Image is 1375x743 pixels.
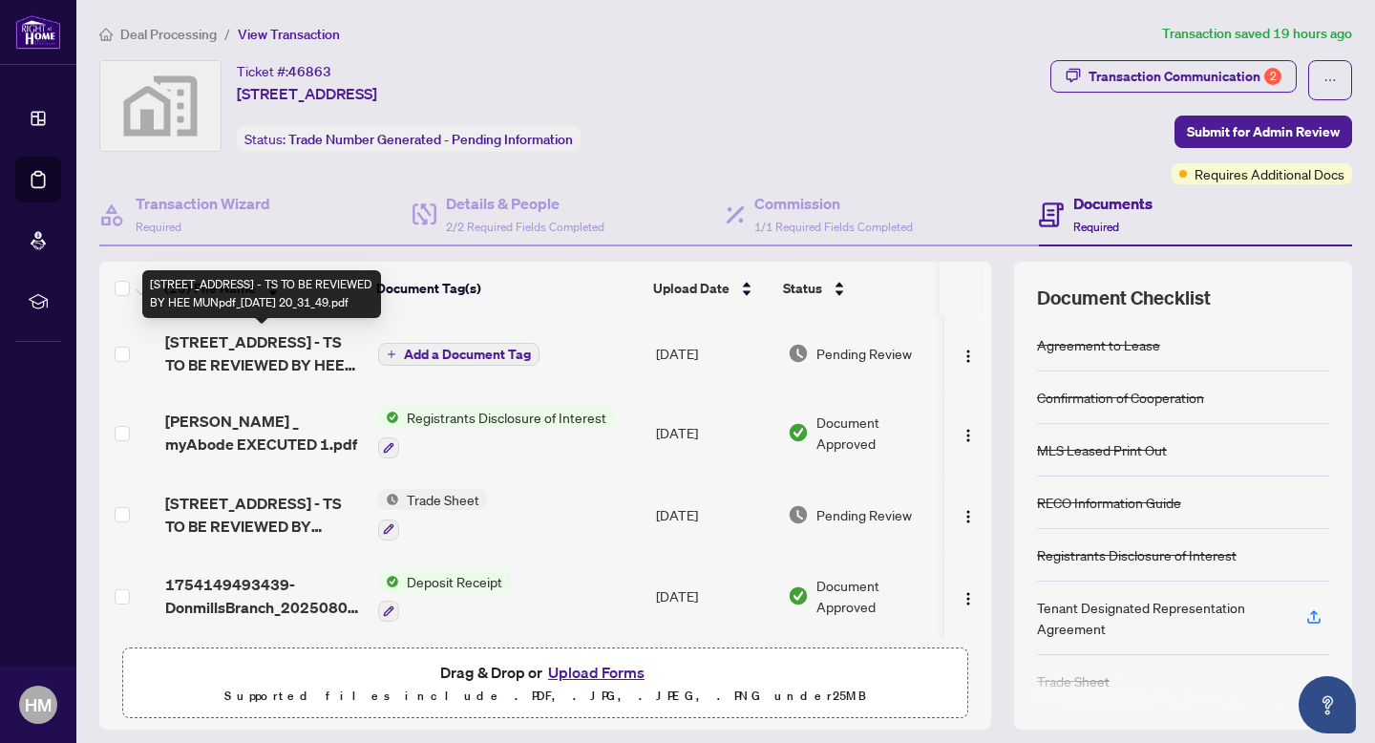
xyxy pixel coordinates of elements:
[953,499,984,530] button: Logo
[788,343,809,364] img: Document Status
[404,348,531,361] span: Add a Document Tag
[237,82,377,105] span: [STREET_ADDRESS]
[754,220,913,234] span: 1/1 Required Fields Completed
[378,342,539,367] button: Add a Document Tag
[788,585,809,606] img: Document Status
[378,407,399,428] img: Status Icon
[1323,74,1337,87] span: ellipsis
[1037,670,1110,691] div: Trade Sheet
[238,26,340,43] span: View Transaction
[1264,68,1281,85] div: 2
[440,660,650,685] span: Drag & Drop or
[816,412,937,454] span: Document Approved
[1037,597,1283,639] div: Tenant Designated Representation Agreement
[542,660,650,685] button: Upload Forms
[378,489,399,510] img: Status Icon
[953,338,984,369] button: Logo
[816,343,912,364] span: Pending Review
[123,648,967,719] span: Drag & Drop orUpload FormsSupported files include .PDF, .JPG, .JPEG, .PNG under25MB
[446,192,604,215] h4: Details & People
[1299,676,1356,733] button: Open asap
[399,407,614,428] span: Registrants Disclosure of Interest
[15,14,61,50] img: logo
[165,410,363,456] span: [PERSON_NAME] _ myAbode EXECUTED 1.pdf
[25,691,52,718] span: HM
[648,474,780,556] td: [DATE]
[165,573,363,619] span: 1754149493439-DonmillsBranch_20250802_090855.pdf
[165,492,363,538] span: [STREET_ADDRESS] - TS TO BE REVIEWED BY [PERSON_NAME].pdf
[378,571,399,592] img: Status Icon
[136,220,181,234] span: Required
[953,417,984,448] button: Logo
[1037,439,1167,460] div: MLS Leased Print Out
[237,126,581,152] div: Status:
[961,349,976,364] img: Logo
[100,61,221,151] img: svg%3e
[288,63,331,80] span: 46863
[953,581,984,611] button: Logo
[446,220,604,234] span: 2/2 Required Fields Completed
[783,278,822,299] span: Status
[816,575,937,617] span: Document Approved
[788,422,809,443] img: Document Status
[1073,192,1153,215] h4: Documents
[653,278,730,299] span: Upload Date
[378,489,487,541] button: Status IconTrade Sheet
[788,504,809,525] img: Document Status
[142,270,381,318] div: [STREET_ADDRESS] - TS TO BE REVIEWED BY HEE MUNpdf_[DATE] 20_31_49.pdf
[648,315,780,392] td: [DATE]
[1037,285,1211,311] span: Document Checklist
[1089,61,1281,92] div: Transaction Communication
[369,262,645,315] th: Document Tag(s)
[961,591,976,606] img: Logo
[754,192,913,215] h4: Commission
[1195,163,1344,184] span: Requires Additional Docs
[775,262,939,315] th: Status
[136,192,270,215] h4: Transaction Wizard
[645,262,776,315] th: Upload Date
[1187,117,1340,147] span: Submit for Admin Review
[1037,334,1160,355] div: Agreement to Lease
[816,504,912,525] span: Pending Review
[237,60,331,82] div: Ticket #:
[1073,220,1119,234] span: Required
[1037,544,1237,565] div: Registrants Disclosure of Interest
[157,262,368,315] th: (10) File Name
[288,131,573,148] span: Trade Number Generated - Pending Information
[961,428,976,443] img: Logo
[961,509,976,524] img: Logo
[378,571,510,623] button: Status IconDeposit Receipt
[165,330,363,376] span: [STREET_ADDRESS] - TS TO BE REVIEWED BY HEE MUNpdf_[DATE] 20_31_49.pdf
[99,28,113,41] span: home
[1174,116,1352,148] button: Submit for Admin Review
[648,556,780,638] td: [DATE]
[378,343,539,366] button: Add a Document Tag
[1162,23,1352,45] article: Transaction saved 19 hours ago
[387,350,396,359] span: plus
[399,489,487,510] span: Trade Sheet
[120,26,217,43] span: Deal Processing
[1037,387,1204,408] div: Confirmation of Cooperation
[1050,60,1297,93] button: Transaction Communication2
[648,392,780,474] td: [DATE]
[648,637,780,719] td: [DATE]
[224,23,230,45] li: /
[399,571,510,592] span: Deposit Receipt
[1037,492,1181,513] div: RECO Information Guide
[135,685,956,708] p: Supported files include .PDF, .JPG, .JPEG, .PNG under 25 MB
[378,407,614,458] button: Status IconRegistrants Disclosure of Interest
